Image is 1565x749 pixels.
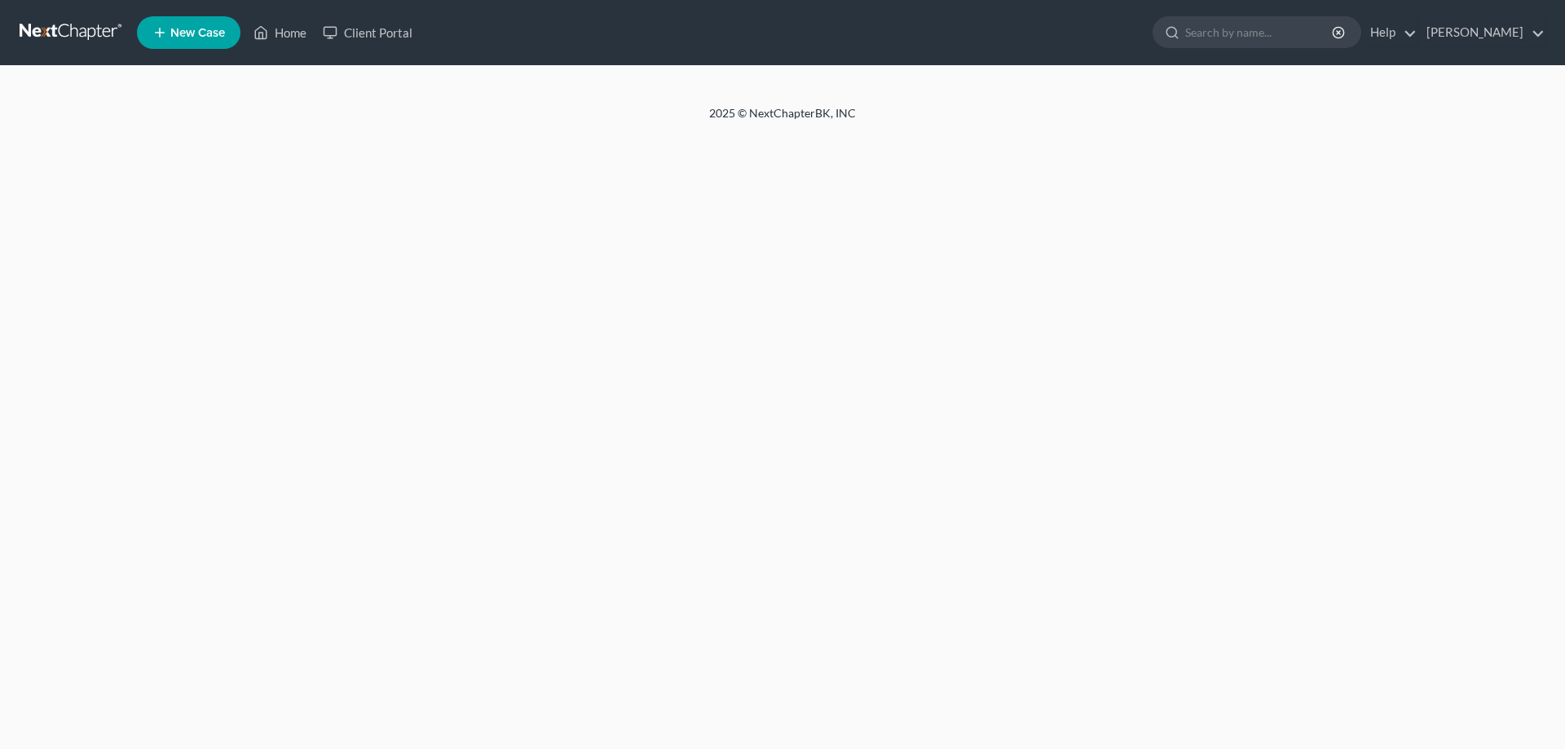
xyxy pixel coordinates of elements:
[315,18,421,47] a: Client Portal
[170,27,225,39] span: New Case
[1185,17,1334,47] input: Search by name...
[1362,18,1417,47] a: Help
[245,18,315,47] a: Home
[1418,18,1545,47] a: [PERSON_NAME]
[318,105,1247,134] div: 2025 © NextChapterBK, INC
